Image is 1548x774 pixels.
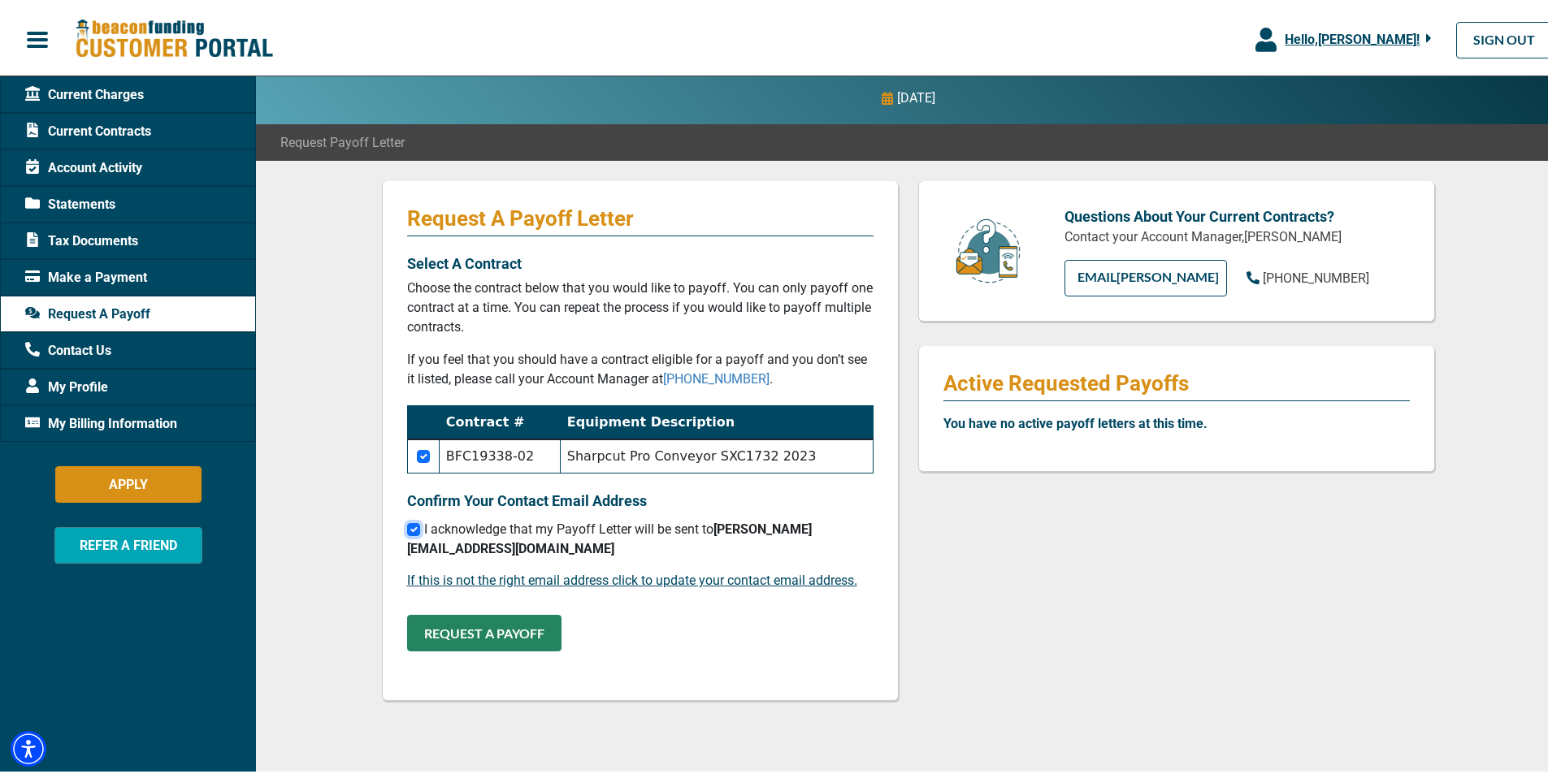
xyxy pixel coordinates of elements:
[54,524,202,560] button: REFER A FRIEND
[11,728,46,763] div: Accessibility Menu
[25,338,111,357] span: Contact Us
[407,486,874,508] p: Confirm Your Contact Email Address
[407,612,562,648] button: REQUEST A PAYOFF
[407,518,812,553] span: I acknowledge that my Payoff Letter will be sent to
[407,569,857,585] a: If this is not the right email address click to update your contact email address.
[1065,202,1410,224] p: Questions About Your Current Contracts?
[407,249,874,271] p: Select A Contract
[897,85,935,105] p: [DATE]
[25,155,142,175] span: Account Activity
[280,130,405,149] span: Request Payoff Letter
[25,374,108,394] span: My Profile
[1263,267,1369,283] span: [PHONE_NUMBER]
[25,301,150,321] span: Request A Payoff
[25,411,177,430] span: My Billing Information
[25,192,115,211] span: Statements
[1285,28,1420,44] span: Hello, [PERSON_NAME] !
[1065,257,1227,293] a: EMAIL[PERSON_NAME]
[55,463,202,499] button: APPLY
[25,119,151,138] span: Current Contracts
[1065,224,1410,244] p: Contact your Account Manager, [PERSON_NAME]
[25,265,147,284] span: Make a Payment
[75,15,273,57] img: Beacon Funding Customer Portal Logo
[943,413,1208,428] b: You have no active payoff letters at this time.
[407,347,874,386] p: If you feel that you should have a contract eligible for a payoff and you don’t see it listed, pl...
[407,275,874,334] p: Choose the contract below that you would like to payoff. You can only payoff one contract at a ti...
[407,202,874,228] p: Request A Payoff Letter
[25,82,144,102] span: Current Charges
[560,403,873,437] th: Equipment Description
[1247,266,1369,285] a: [PHONE_NUMBER]
[439,436,560,470] td: BFC19338-02
[663,368,770,383] a: [PHONE_NUMBER]
[439,403,560,437] th: Contract #
[560,436,873,470] td: Sharpcut Pro Conveyor SXC1732 2023
[943,367,1410,393] p: Active Requested Payoffs
[952,214,1025,282] img: customer-service.png
[25,228,138,248] span: Tax Documents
